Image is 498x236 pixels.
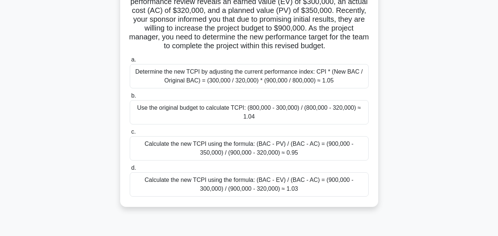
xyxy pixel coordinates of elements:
[131,128,136,135] span: c.
[131,165,136,171] span: d.
[130,100,369,124] div: Use the original budget to calculate TCPI: (800,000 - 300,000) / (800,000 - 320,000) ≈ 1.04
[130,172,369,197] div: Calculate the new TCPI using the formula: (BAC - EV) / (BAC - AC) = (900,000 - 300,000) / (900,00...
[130,64,369,88] div: Determine the new TCPI by adjusting the current performance index: CPI * (New BAC / Original BAC)...
[130,136,369,161] div: Calculate the new TCPI using the formula: (BAC - PV) / (BAC - AC) = (900,000 - 350,000) / (900,00...
[131,92,136,99] span: b.
[131,56,136,63] span: a.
